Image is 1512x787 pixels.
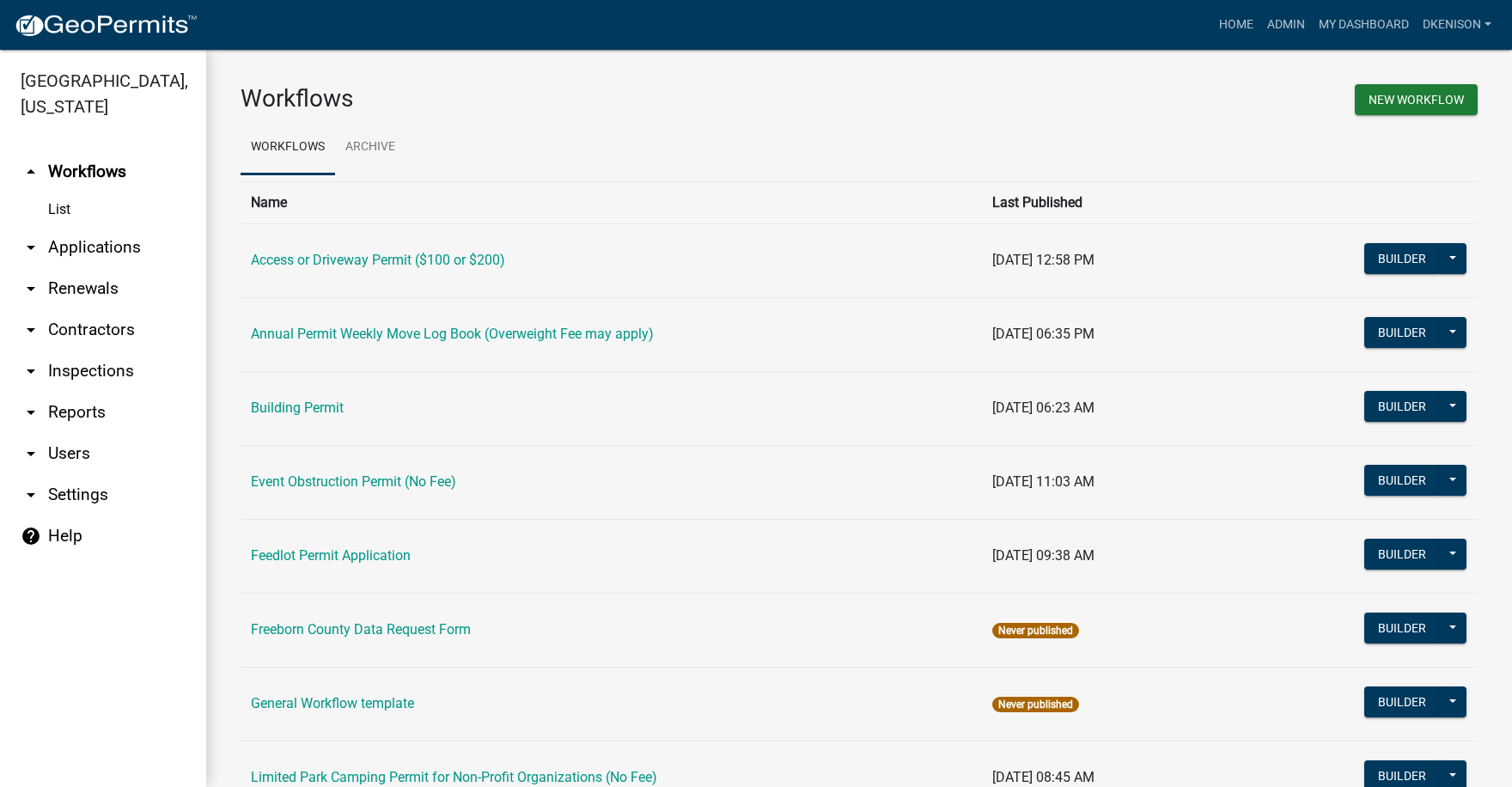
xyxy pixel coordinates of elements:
button: Builder [1364,686,1440,717]
span: [DATE] 09:38 AM [992,547,1094,564]
button: Builder [1364,539,1440,570]
a: dkenison [1416,9,1498,41]
button: Builder [1364,465,1440,496]
a: My Dashboard [1312,9,1416,41]
i: arrow_drop_down [21,485,41,505]
a: Annual Permit Weekly Move Log Book (Overweight Fee may apply) [251,326,654,342]
button: New Workflow [1355,84,1478,115]
i: arrow_drop_down [21,361,41,381]
i: arrow_drop_down [21,443,41,464]
th: Name [241,181,982,223]
a: Event Obstruction Permit (No Fee) [251,473,456,490]
span: [DATE] 11:03 AM [992,473,1094,490]
button: Builder [1364,391,1440,422]
button: Builder [1364,243,1440,274]
i: help [21,526,41,546]
button: Builder [1364,613,1440,644]
a: Limited Park Camping Permit for Non-Profit Organizations (No Fee) [251,769,657,785]
a: General Workflow template [251,695,414,711]
a: Workflows [241,120,335,175]
a: Archive [335,120,405,175]
h3: Workflows [241,84,846,113]
i: arrow_drop_up [21,162,41,182]
span: Never published [992,697,1079,712]
a: Access or Driveway Permit ($100 or $200) [251,252,505,268]
a: Building Permit [251,400,344,416]
i: arrow_drop_down [21,278,41,299]
th: Last Published [982,181,1299,223]
span: Never published [992,623,1079,638]
a: Home [1212,9,1260,41]
span: [DATE] 12:58 PM [992,252,1094,268]
a: Feedlot Permit Application [251,547,411,564]
i: arrow_drop_down [21,320,41,340]
i: arrow_drop_down [21,237,41,258]
span: [DATE] 06:23 AM [992,400,1094,416]
button: Builder [1364,317,1440,348]
span: [DATE] 08:45 AM [992,769,1094,785]
a: Freeborn County Data Request Form [251,621,471,638]
i: arrow_drop_down [21,402,41,423]
a: Admin [1260,9,1312,41]
span: [DATE] 06:35 PM [992,326,1094,342]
